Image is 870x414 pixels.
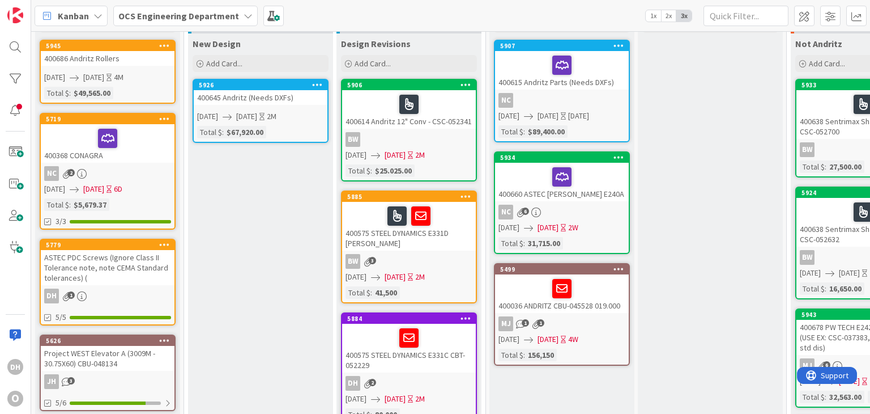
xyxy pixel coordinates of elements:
[69,198,71,211] span: :
[346,254,360,269] div: BW
[24,2,52,15] span: Support
[71,198,109,211] div: $5,679.37
[236,111,257,122] span: [DATE]
[346,286,370,299] div: Total $
[224,126,266,138] div: $67,920.00
[346,393,366,405] span: [DATE]
[46,42,174,50] div: 5945
[372,286,400,299] div: 41,500
[342,376,476,391] div: DH
[522,208,529,215] span: 6
[83,183,104,195] span: [DATE]
[825,391,826,403] span: :
[495,264,629,274] div: 5499
[703,6,788,26] input: Quick Filter...
[415,149,425,161] div: 2M
[568,222,578,234] div: 2W
[800,282,825,295] div: Total $
[347,193,476,201] div: 5885
[41,124,174,163] div: 400368 CONAGRA
[199,81,327,89] div: 5926
[342,324,476,373] div: 400575 STEEL DYNAMICS E331C CBT-052229
[342,90,476,129] div: 400614 Andritz 12" Conv - CSC-052341
[41,336,174,346] div: 5626
[826,282,864,295] div: 16,650.00
[114,183,122,195] div: 6D
[415,271,425,283] div: 2M
[41,114,174,124] div: 5719
[800,267,821,279] span: [DATE]
[193,38,241,49] span: New Design
[118,10,239,22] b: OCS Engineering Department
[369,257,376,264] span: 3
[800,358,814,373] div: MJ
[342,80,476,90] div: 5906
[46,115,174,123] div: 5719
[498,125,523,138] div: Total $
[825,282,826,295] span: :
[661,10,676,22] span: 2x
[495,316,629,331] div: MJ
[44,374,59,389] div: JH
[823,361,830,369] span: 6
[370,164,372,177] span: :
[495,41,629,90] div: 5907400615 Andritz Parts (Needs DXFs)
[7,359,23,375] div: DH
[44,198,69,211] div: Total $
[342,192,476,251] div: 5885400575 STEEL DYNAMICS E331D [PERSON_NAME]
[523,349,525,361] span: :
[44,183,65,195] span: [DATE]
[346,132,360,147] div: BW
[41,250,174,285] div: ASTEC PDC Screws (Ignore Class II Tolerance note, note CEMA Standard tolerances) (
[41,346,174,371] div: Project WEST Elevator A (3009M - 30.75X60) CBU-048134
[267,111,276,122] div: 2M
[495,274,629,313] div: 400036 ANDRITZ CBU-045528 019.000
[342,314,476,324] div: 5884
[222,126,224,138] span: :
[498,333,519,345] span: [DATE]
[341,38,411,49] span: Design Revisions
[44,289,59,303] div: DH
[839,267,860,279] span: [DATE]
[495,264,629,313] div: 5499400036 ANDRITZ CBU-045528 019.000
[523,237,525,250] span: :
[41,51,174,66] div: 400686 Andritz Rollers
[500,42,629,50] div: 5907
[500,154,629,162] div: 5934
[346,271,366,283] span: [DATE]
[342,80,476,129] div: 5906400614 Andritz 12" Conv - CSC-052341
[41,41,174,51] div: 5945
[385,271,406,283] span: [DATE]
[495,93,629,108] div: NC
[495,41,629,51] div: 5907
[46,337,174,345] div: 5626
[537,319,544,327] span: 1
[67,292,75,299] span: 1
[498,316,513,331] div: MJ
[69,87,71,99] span: :
[342,314,476,373] div: 5884400575 STEEL DYNAMICS E331C CBT-052229
[355,58,391,69] span: Add Card...
[41,41,174,66] div: 5945400686 Andritz Rollers
[800,250,814,265] div: BW
[346,164,370,177] div: Total $
[346,376,360,391] div: DH
[795,38,842,49] span: Not Andritz
[197,111,218,122] span: [DATE]
[495,153,629,201] div: 5934400660 ASTEC [PERSON_NAME] E240A
[67,169,75,176] span: 2
[342,254,476,269] div: BW
[800,160,825,173] div: Total $
[525,125,568,138] div: $89,400.00
[495,205,629,219] div: NC
[67,377,75,385] span: 3
[495,163,629,201] div: 400660 ASTEC [PERSON_NAME] E240A
[800,142,814,157] div: BW
[568,110,589,122] div: [DATE]
[538,110,558,122] span: [DATE]
[7,391,23,407] div: O
[495,153,629,163] div: 5934
[194,80,327,90] div: 5926
[800,391,825,403] div: Total $
[7,7,23,23] img: Visit kanbanzone.com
